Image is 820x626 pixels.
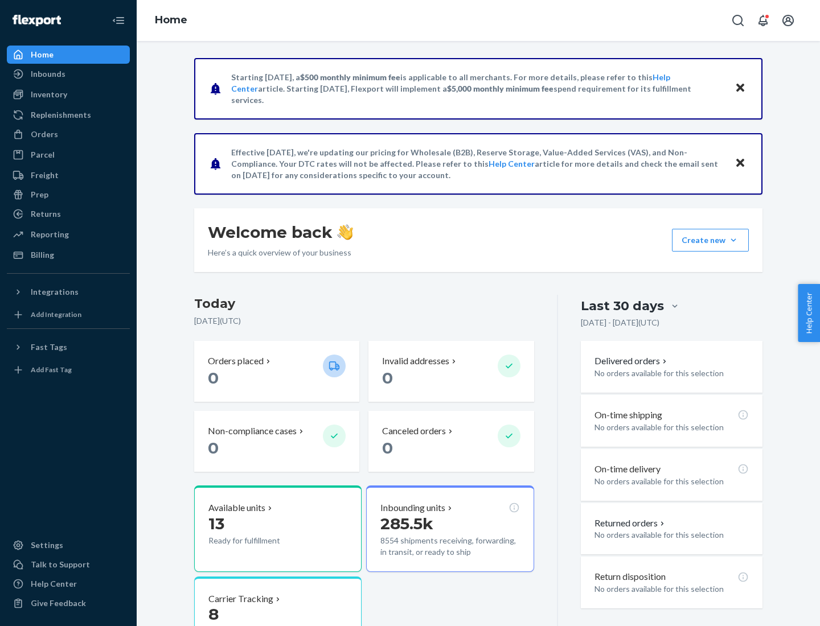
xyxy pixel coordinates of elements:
[194,315,534,327] p: [DATE] ( UTC )
[7,146,130,164] a: Parcel
[7,106,130,124] a: Replenishments
[31,286,79,298] div: Integrations
[447,84,553,93] span: $5,000 monthly minimum fee
[7,46,130,64] a: Home
[594,570,666,583] p: Return disposition
[752,9,774,32] button: Open notifications
[31,559,90,570] div: Talk to Support
[382,355,449,368] p: Invalid addresses
[208,438,219,458] span: 0
[382,425,446,438] p: Canceled orders
[7,65,130,83] a: Inbounds
[489,159,535,168] a: Help Center
[7,283,130,301] button: Integrations
[733,80,748,97] button: Close
[31,89,67,100] div: Inventory
[380,501,445,514] p: Inbounding units
[31,249,54,261] div: Billing
[380,514,433,533] span: 285.5k
[594,583,749,595] p: No orders available for this selection
[31,341,67,353] div: Fast Tags
[7,575,130,593] a: Help Center
[31,109,91,121] div: Replenishments
[594,355,669,368] button: Delivered orders
[208,222,353,242] h1: Welcome back
[594,409,662,422] p: On-time shipping
[594,463,661,476] p: On-time delivery
[13,15,61,26] img: Flexport logo
[208,355,264,368] p: Orders placed
[208,535,314,546] p: Ready for fulfillment
[7,186,130,204] a: Prep
[7,246,130,264] a: Billing
[208,501,265,514] p: Available units
[594,422,749,433] p: No orders available for this selection
[31,149,55,160] div: Parcel
[7,594,130,612] button: Give Feedback
[7,361,130,379] a: Add Fast Tag
[155,14,187,26] a: Home
[7,536,130,554] a: Settings
[594,368,749,379] p: No orders available for this selection
[31,365,72,374] div: Add Fast Tag
[594,476,749,487] p: No orders available for this selection
[777,9,799,32] button: Open account menu
[31,598,86,609] div: Give Feedback
[208,592,273,606] p: Carrier Tracking
[231,147,724,181] p: Effective [DATE], we're updating our pricing for Wholesale (B2B), Reserve Storage, Value-Added Se...
[581,297,664,315] div: Last 30 days
[146,4,196,37] ol: breadcrumbs
[194,295,534,313] h3: Today
[231,72,724,106] p: Starting [DATE], a is applicable to all merchants. For more details, please refer to this article...
[31,539,63,551] div: Settings
[337,224,353,240] img: hand-wave emoji
[368,411,534,472] button: Canceled orders 0
[7,205,130,223] a: Returns
[594,517,667,530] button: Returned orders
[380,535,519,558] p: 8554 shipments receiving, forwarding, in transit, or ready to ship
[727,9,749,32] button: Open Search Box
[594,529,749,541] p: No orders available for this selection
[733,155,748,172] button: Close
[368,341,534,402] button: Invalid addresses 0
[7,225,130,244] a: Reporting
[382,438,393,458] span: 0
[208,425,297,438] p: Non-compliance cases
[7,125,130,143] a: Orders
[208,247,353,258] p: Here’s a quick overview of your business
[300,72,400,82] span: $500 monthly minimum fee
[382,368,393,388] span: 0
[31,49,54,60] div: Home
[31,189,48,200] div: Prep
[31,129,58,140] div: Orders
[31,208,61,220] div: Returns
[194,341,359,402] button: Orders placed 0
[7,166,130,184] a: Freight
[31,310,81,319] div: Add Integration
[31,578,77,590] div: Help Center
[7,306,130,324] a: Add Integration
[208,514,224,533] span: 13
[366,485,534,572] button: Inbounding units285.5k8554 shipments receiving, forwarding, in transit, or ready to ship
[672,229,749,252] button: Create new
[194,411,359,472] button: Non-compliance cases 0
[7,555,130,574] a: Talk to Support
[194,485,362,572] button: Available units13Ready for fulfillment
[107,9,130,32] button: Close Navigation
[208,604,219,624] span: 8
[581,317,659,328] p: [DATE] - [DATE] ( UTC )
[31,229,69,240] div: Reporting
[798,284,820,342] button: Help Center
[7,85,130,104] a: Inventory
[7,338,130,356] button: Fast Tags
[208,368,219,388] span: 0
[31,68,65,80] div: Inbounds
[31,170,59,181] div: Freight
